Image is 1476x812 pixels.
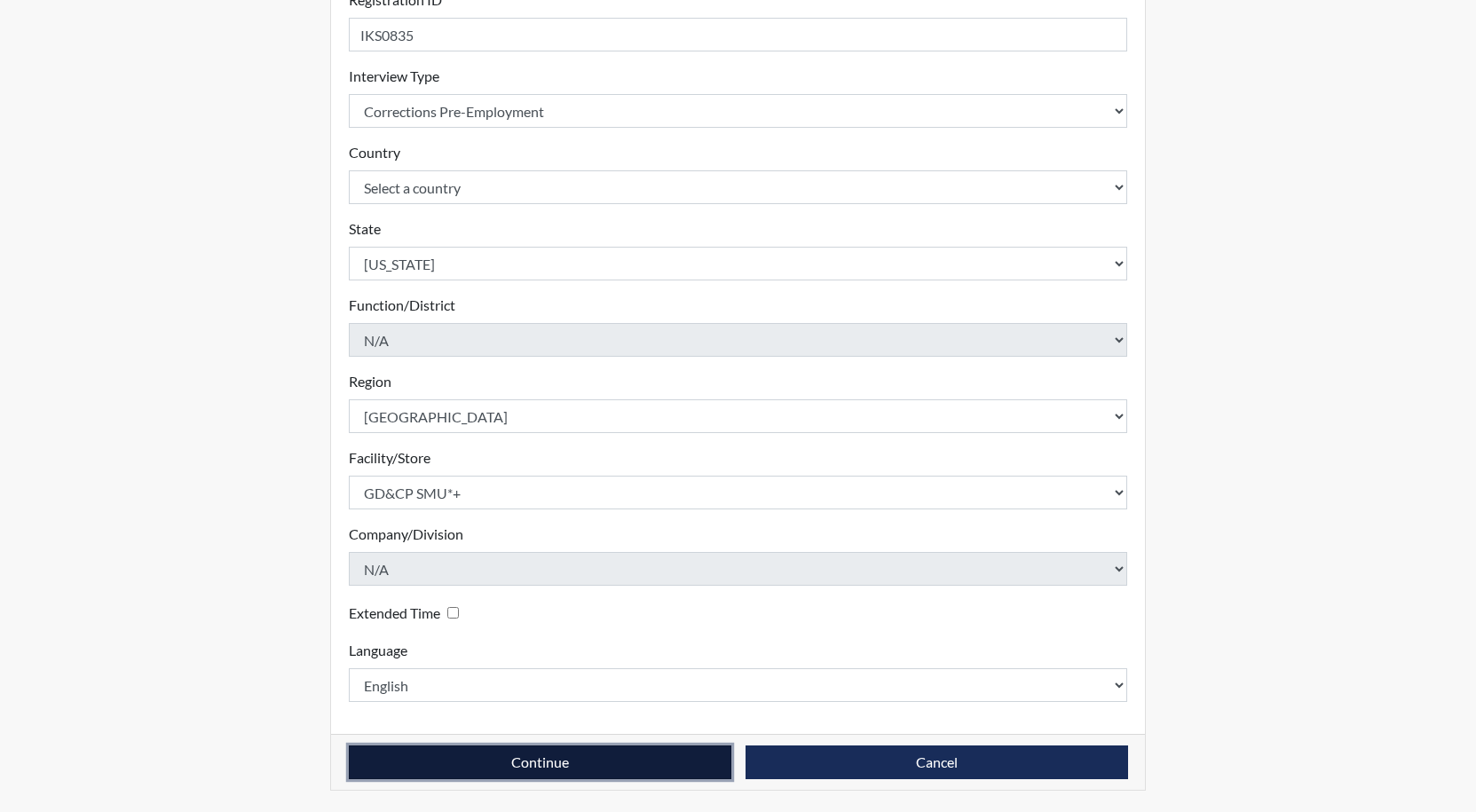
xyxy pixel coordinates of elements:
[349,295,455,316] label: Function/District
[349,447,430,469] label: Facility/Store
[349,640,407,661] label: Language
[349,600,466,626] div: Checking this box will provide the interviewee with an accomodation of extra time to answer each ...
[349,218,381,240] label: State
[746,745,1128,779] button: Cancel
[349,524,463,545] label: Company/Division
[349,142,400,163] label: Country
[349,745,731,779] button: Continue
[349,66,439,87] label: Interview Type
[349,603,440,624] label: Extended Time
[349,18,1128,51] input: Insert a Registration ID, which needs to be a unique alphanumeric value for each interviewee
[349,371,391,392] label: Region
